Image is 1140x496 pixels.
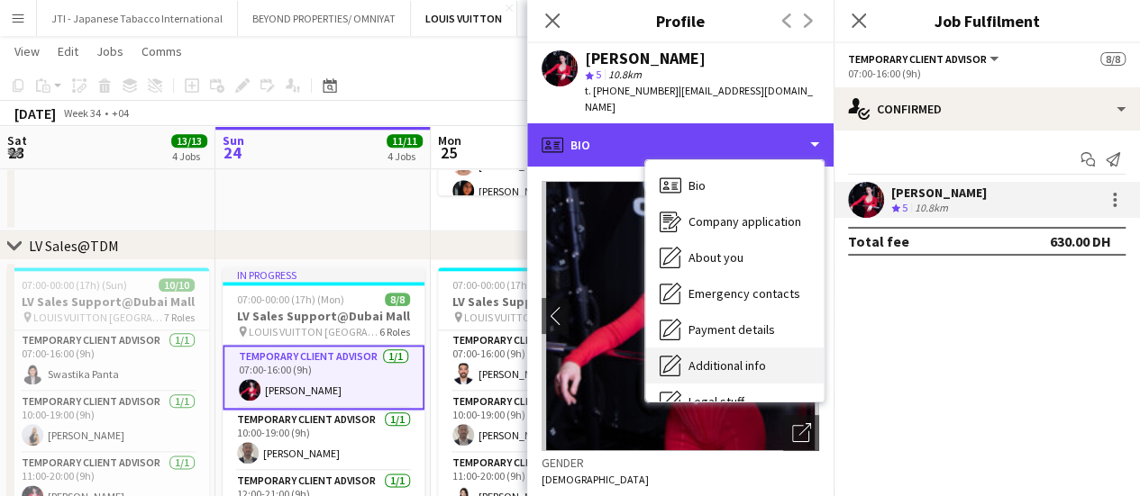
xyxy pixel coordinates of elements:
[14,104,56,122] div: [DATE]
[542,455,819,471] h3: Gender
[645,311,824,347] div: Payment details
[596,68,601,81] span: 5
[435,142,461,163] span: 25
[464,311,595,324] span: LOUIS VUITTON [GEOGRAPHIC_DATA] - [GEOGRAPHIC_DATA]
[29,237,119,255] div: LV Sales@TDM
[452,278,557,292] span: 07:00-00:00 (17h) (Tue)
[645,203,824,239] div: Company application
[438,330,640,392] app-card-role: Temporary Client Advisor1/107:00-16:00 (9h)[PERSON_NAME]
[834,9,1140,32] h3: Job Fulfilment
[220,142,244,163] span: 24
[7,392,209,453] app-card-role: Temporary Client Advisor1/110:00-19:00 (9h)[PERSON_NAME]
[527,9,834,32] h3: Profile
[834,87,1140,131] div: Confirmed
[7,132,27,149] span: Sat
[645,167,824,203] div: Bio
[848,67,1126,80] div: 07:00-16:00 (9h)
[689,321,775,338] span: Payment details
[645,383,824,419] div: Legal stuff
[542,473,649,486] span: [DEMOGRAPHIC_DATA]
[50,40,86,63] a: Edit
[1050,232,1111,250] div: 630.00 DH
[411,1,517,36] button: LOUIS VUITTON
[33,311,164,324] span: LOUIS VUITTON [GEOGRAPHIC_DATA] - [GEOGRAPHIC_DATA]
[112,106,129,120] div: +04
[223,410,424,471] app-card-role: Temporary Client Advisor1/110:00-19:00 (9h)[PERSON_NAME]
[848,52,1001,66] button: Temporary Client Advisor
[164,311,195,324] span: 7 Roles
[58,43,78,59] span: Edit
[689,213,801,230] span: Company application
[438,132,461,149] span: Mon
[689,249,743,266] span: About you
[585,84,813,113] span: | [EMAIL_ADDRESS][DOMAIN_NAME]
[1100,52,1126,66] span: 8/8
[37,1,238,36] button: JTI - Japanese Tabacco International
[585,84,679,97] span: t. [PHONE_NUMBER]
[517,1,634,36] button: H_LOUIS VUITTON
[223,132,244,149] span: Sun
[585,50,706,67] div: [PERSON_NAME]
[172,149,206,163] div: 4 Jobs
[848,52,987,66] span: Temporary Client Advisor
[438,293,640,310] h3: LV Sales Support@Dubai Mall
[238,1,411,36] button: BEYOND PROPERTIES/ OMNIYAT
[689,357,766,374] span: Additional info
[223,308,424,324] h3: LV Sales Support@Dubai Mall
[59,106,105,120] span: Week 34
[645,239,824,275] div: About you
[14,43,40,59] span: View
[249,325,379,338] span: LOUIS VUITTON [GEOGRAPHIC_DATA] - [GEOGRAPHIC_DATA]
[5,142,27,163] span: 23
[527,123,834,167] div: Bio
[141,43,182,59] span: Comms
[387,134,423,148] span: 11/11
[783,415,819,451] div: Open photos pop-in
[689,285,800,302] span: Emergency contacts
[7,330,209,392] app-card-role: Temporary Client Advisor1/107:00-16:00 (9h)Swastika Panta
[379,325,410,338] span: 6 Roles
[237,293,344,306] span: 07:00-00:00 (17h) (Mon)
[7,40,47,63] a: View
[385,293,410,306] span: 8/8
[891,185,987,201] div: [PERSON_NAME]
[438,392,640,453] app-card-role: Temporary Client Advisor1/110:00-19:00 (9h)[PERSON_NAME]
[605,68,645,81] span: 10.8km
[223,345,424,410] app-card-role: Temporary Client Advisor1/107:00-16:00 (9h)[PERSON_NAME]
[689,393,744,410] span: Legal stuff
[134,40,189,63] a: Comms
[22,278,127,292] span: 07:00-00:00 (17h) (Sun)
[689,177,706,194] span: Bio
[542,181,819,451] img: Crew avatar or photo
[645,275,824,311] div: Emergency contacts
[848,232,909,250] div: Total fee
[96,43,123,59] span: Jobs
[171,134,207,148] span: 13/13
[7,293,209,310] h3: LV Sales Support@Dubai Mall
[223,267,424,282] div: In progress
[902,201,907,214] span: 5
[388,149,422,163] div: 4 Jobs
[911,201,952,216] div: 10.8km
[159,278,195,292] span: 10/10
[645,347,824,383] div: Additional info
[89,40,131,63] a: Jobs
